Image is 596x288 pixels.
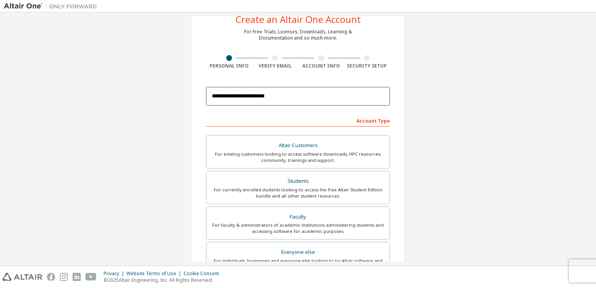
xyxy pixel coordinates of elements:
[211,247,385,258] div: Everyone else
[73,273,81,281] img: linkedin.svg
[211,151,385,163] div: For existing customers looking to access software downloads, HPC resources, community, trainings ...
[47,273,55,281] img: facebook.svg
[252,63,298,69] div: Verify Email
[206,63,252,69] div: Personal Info
[211,258,385,270] div: For individuals, businesses and everyone else looking to try Altair software and explore our prod...
[244,29,352,41] div: For Free Trials, Licenses, Downloads, Learning & Documentation and so much more.
[85,273,97,281] img: youtube.svg
[211,176,385,187] div: Students
[126,271,184,277] div: Website Terms of Use
[4,2,101,10] img: Altair One
[298,63,344,69] div: Account Info
[211,187,385,199] div: For currently enrolled students looking to access the free Altair Student Edition bundle and all ...
[60,273,68,281] img: instagram.svg
[184,271,223,277] div: Cookie Consent
[211,222,385,234] div: For faculty & administrators of academic institutions administering students and accessing softwa...
[344,63,390,69] div: Security Setup
[2,273,42,281] img: altair_logo.svg
[104,271,126,277] div: Privacy
[211,140,385,151] div: Altair Customers
[104,277,223,283] p: © 2025 Altair Engineering, Inc. All Rights Reserved.
[236,15,361,24] div: Create an Altair One Account
[211,212,385,222] div: Faculty
[206,114,390,127] div: Account Type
